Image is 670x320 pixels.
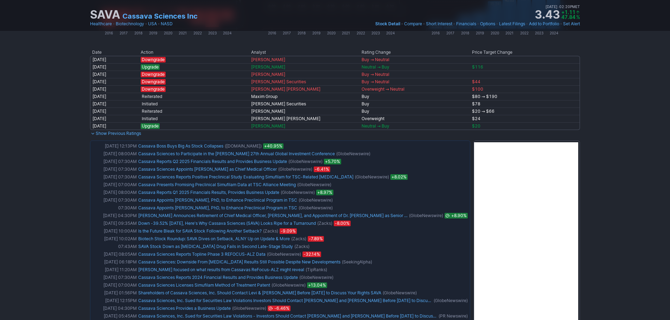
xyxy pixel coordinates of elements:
span: Jan 08, 2025 [268,306,291,311]
td: Buy [359,107,470,115]
a: Set Alert [563,20,580,27]
td: [DATE] [90,78,139,85]
text: 2021 [505,31,513,35]
text: 2017 [120,31,128,35]
span: • [453,20,455,27]
span: +8.97% [316,190,333,195]
span: (Zacks) [263,228,278,235]
span: % [576,14,580,20]
td: [DATE] [90,100,139,107]
td: 07:30AM [92,204,138,212]
text: 2023 [371,31,380,35]
img: nic2x2.gif [90,137,331,141]
span: -6.41% [314,166,330,172]
td: $116 [470,63,580,71]
h1: SAVA [90,9,120,20]
a: Down -39.52% [DATE], Here's Why Cassava Sciences (SAVA) Looks Ripe for a Turnaround [138,221,316,226]
a: Cassava Sciences Licenses Simufilam Method of Treatment Patent [138,282,270,288]
a: Latest Filings [499,20,525,27]
th: Rating Change [359,49,470,56]
span: Downgrade [141,57,166,63]
a: Add to Portfolio [529,20,559,27]
strong: 3.43 [535,9,560,20]
a: USA [148,20,157,27]
span: • [158,20,160,27]
td: 07:43AM [92,243,138,250]
td: $44 [470,78,580,85]
span: • [560,20,562,27]
td: Neutral → Buy [359,63,470,71]
td: [DATE] 07:30AM [92,158,138,165]
span: +5.70% [324,159,341,164]
th: Analyst [249,49,360,56]
span: [DATE] 02:20PM ET [545,4,580,10]
a: Cassava Sciences Inc [122,11,198,21]
text: 2016 [105,31,113,35]
span: (GlobeNewswire) [278,166,312,173]
td: [DATE] 04:30PM [92,212,138,220]
text: 2022 [193,31,202,35]
text: 2020 [164,31,172,35]
a: Cassava Sciences, Inc. Sued for Securities Law Violations Investors Should Contact [PERSON_NAME] ... [138,298,467,303]
span: Initiated [141,101,159,107]
td: [DATE] [90,63,139,71]
span: (GlobeNewswire) [336,150,370,157]
span: (GlobeNewswire) [383,289,417,296]
text: 2019 [312,31,320,35]
span: (GlobeNewswire) [299,204,333,211]
td: [DATE] 12:13PM [92,142,138,150]
a: Cassava Sciences Appoints [PERSON_NAME] as Chief Medical Officer [138,166,277,172]
span: (GlobeNewswire) [272,282,306,289]
span: -32.14% [302,252,321,257]
span: Reiterated [141,109,163,114]
td: [DATE] 08:00AM [92,150,138,158]
a: Is the Future Bleak for SAVA Stock Following Another Setback? [138,228,262,234]
span: • [401,20,403,27]
a: Healthcare [90,20,112,27]
td: [DATE] 07:30AM [92,196,138,204]
span: Latest Filings [499,21,525,26]
th: Price Target Change [470,49,580,56]
span: • [557,4,559,10]
text: 2019 [476,31,484,35]
a: Cassava Sciences Reports Positive Preclinical Study Evaluating Simufilam for TSC-Related [MEDICAL... [138,174,353,179]
span: (GlobeNewswire) [409,212,443,219]
text: 2016 [432,31,440,35]
a: [PERSON_NAME] Announces Retirement of Chief Medical Officer, [PERSON_NAME], and Appointment of Dr... [138,213,477,218]
td: [DATE] 07:30AM [92,274,138,281]
span: • [526,20,528,27]
img: nic2x2.gif [90,45,331,49]
td: [DATE] 07:00AM [92,181,138,189]
a: Biotechnology [116,20,144,27]
span: (Zacks) [291,235,306,242]
span: Upgrade [141,64,160,70]
text: 2023 [208,31,217,35]
span: • [477,20,479,27]
a: [PERSON_NAME] focused on what results from Cassavas ReFocus-ALZ might reveal [138,267,304,272]
span: (GlobeNewswire) [434,297,468,304]
span: (Zacks) [317,220,332,227]
td: $78 [470,100,580,107]
span: +40.95% [263,143,283,149]
span: Downgrade [141,86,166,92]
a: Cassava Appoints [PERSON_NAME], PhD, to Enhance Preclinical Program in TSC [138,205,297,210]
td: Maxim Group [249,93,360,100]
td: Buy → Neutral [359,71,470,78]
td: [PERSON_NAME] Securities [249,78,360,85]
a: Cassava Reports Q2 2025 Financials Results and Provides Business Update [138,159,287,164]
td: [DATE] [90,115,139,122]
text: 2018 [134,31,142,35]
a: Cassava Sciences to Participate in the [PERSON_NAME] 27th Annual Global Investment Conference [138,151,335,156]
a: Cassava Appoints [PERSON_NAME], PhD, to Enhance Preclinical Program in TSC [138,197,297,203]
text: 2023 [535,31,543,35]
td: [DATE] 07:30AM [92,165,138,173]
td: [PERSON_NAME] [249,63,360,71]
text: 2024 [223,31,231,35]
a: Financials [456,20,476,27]
span: -7.89% [308,236,324,242]
td: [DATE] 10:00AM [92,227,138,235]
span: (GlobeNewswire) [281,189,315,196]
text: 2017 [283,31,291,35]
td: [DATE] 01:56PM [92,289,138,297]
a: Cassava Sciences: Downside From [MEDICAL_DATA] Results Still Possible Despite New Developments [138,259,340,265]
